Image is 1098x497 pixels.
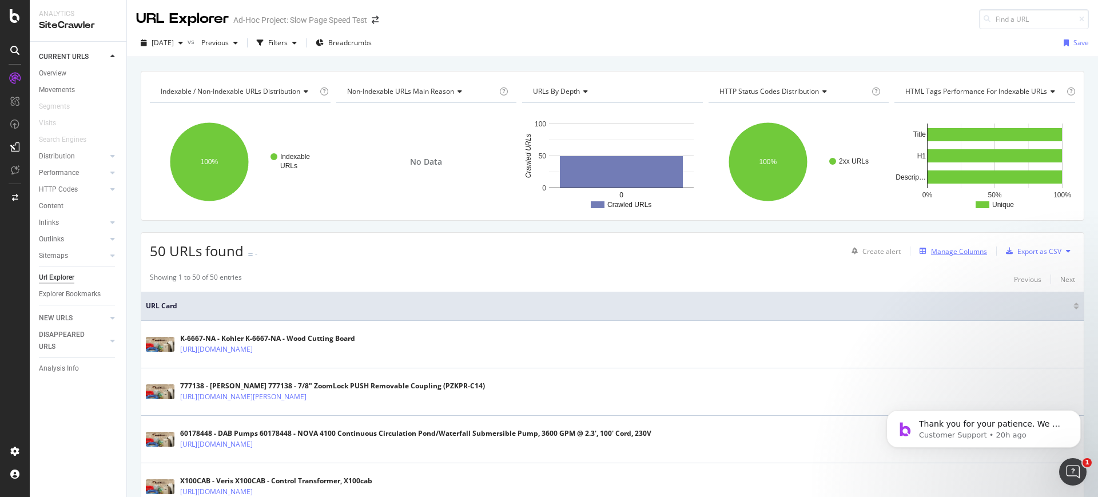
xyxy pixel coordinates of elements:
img: main image [146,384,174,399]
span: URLs by Depth [533,86,580,96]
iframe: Intercom notifications message [869,386,1098,466]
button: Manage Columns [915,244,987,258]
a: Movements [39,84,118,96]
text: 0 [543,184,547,192]
h4: HTTP Status Codes Distribution [717,82,870,101]
div: - [255,249,257,259]
text: Crawled URLs [607,201,651,209]
a: [URL][DOMAIN_NAME] [180,344,253,355]
a: [URL][DOMAIN_NAME][PERSON_NAME] [180,391,307,403]
a: NEW URLS [39,312,107,324]
div: SiteCrawler [39,19,117,32]
span: Indexable / Non-Indexable URLs distribution [161,86,300,96]
div: Visits [39,117,56,129]
h4: Indexable / Non-Indexable URLs Distribution [158,82,317,101]
span: HTTP Status Codes Distribution [719,86,819,96]
a: Outlinks [39,233,107,245]
span: vs [188,37,197,46]
div: Inlinks [39,217,59,229]
div: Content [39,200,63,212]
div: Create alert [862,246,901,256]
div: Performance [39,167,79,179]
div: URL Explorer [136,9,229,29]
text: H1 [917,152,926,160]
div: CURRENT URLS [39,51,89,63]
img: main image [146,479,174,494]
img: main image [146,432,174,447]
div: Analytics [39,9,117,19]
a: Performance [39,167,107,179]
text: Indexable [280,153,310,161]
div: HTTP Codes [39,184,78,196]
text: 0% [922,191,933,199]
div: Outlinks [39,233,64,245]
span: Breadcrumbs [328,38,372,47]
text: 50% [988,191,1002,199]
svg: A chart. [709,112,889,212]
a: CURRENT URLS [39,51,107,63]
button: Breadcrumbs [311,34,376,52]
button: [DATE] [136,34,188,52]
div: 777138 - [PERSON_NAME] 777138 - 7/8" ZoomLock PUSH Removable Coupling (PZKPR-C14) [180,381,485,391]
a: Distribution [39,150,107,162]
div: Segments [39,101,70,113]
text: Crawled URLs [524,134,532,178]
button: Previous [197,34,242,52]
h4: Non-Indexable URLs Main Reason [345,82,498,101]
a: Content [39,200,118,212]
div: Search Engines [39,134,86,146]
button: Next [1060,272,1075,286]
svg: A chart. [894,112,1075,212]
text: Descrip… [896,173,926,181]
text: 100% [1054,191,1072,199]
button: Save [1059,34,1089,52]
iframe: Intercom live chat [1059,458,1087,486]
button: Previous [1014,272,1041,286]
svg: A chart. [150,112,331,212]
div: Filters [268,38,288,47]
button: Create alert [847,242,901,260]
div: Movements [39,84,75,96]
div: Export as CSV [1017,246,1061,256]
div: arrow-right-arrow-left [372,16,379,24]
text: 2xx URLs [839,157,869,165]
div: Showing 1 to 50 of 50 entries [150,272,242,286]
span: Previous [197,38,229,47]
img: main image [146,337,174,352]
div: Manage Columns [931,246,987,256]
a: Segments [39,101,81,113]
a: HTTP Codes [39,184,107,196]
div: X100CAB - Veris X100CAB - Control Transformer, X100cab [180,476,372,486]
text: Unique [992,201,1014,209]
svg: A chart. [522,112,703,212]
text: URLs [280,162,297,170]
div: NEW URLS [39,312,73,324]
text: Title [913,130,926,138]
span: 2025 Sep. 30th [152,38,174,47]
text: 100 [535,120,546,128]
div: Save [1073,38,1089,47]
span: 50 URLs found [150,241,244,260]
a: [URL][DOMAIN_NAME] [180,439,253,450]
a: Inlinks [39,217,107,229]
div: Overview [39,67,66,79]
h4: URLs by Depth [531,82,693,101]
div: Ad-Hoc Project: Slow Page Speed Test [233,14,367,26]
text: 0 [619,191,623,199]
span: Non-Indexable URLs Main Reason [347,86,454,96]
a: Search Engines [39,134,98,146]
span: 1 [1083,458,1092,467]
text: 50 [539,152,547,160]
text: 100% [201,158,218,166]
div: Next [1060,275,1075,284]
div: 60178448 - DAB Pumps 60178448 - NOVA 4100 Continuous Circulation Pond/Waterfall Submersible Pump,... [180,428,651,439]
span: HTML Tags Performance for Indexable URLs [905,86,1047,96]
div: Previous [1014,275,1041,284]
text: 100% [759,158,777,166]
